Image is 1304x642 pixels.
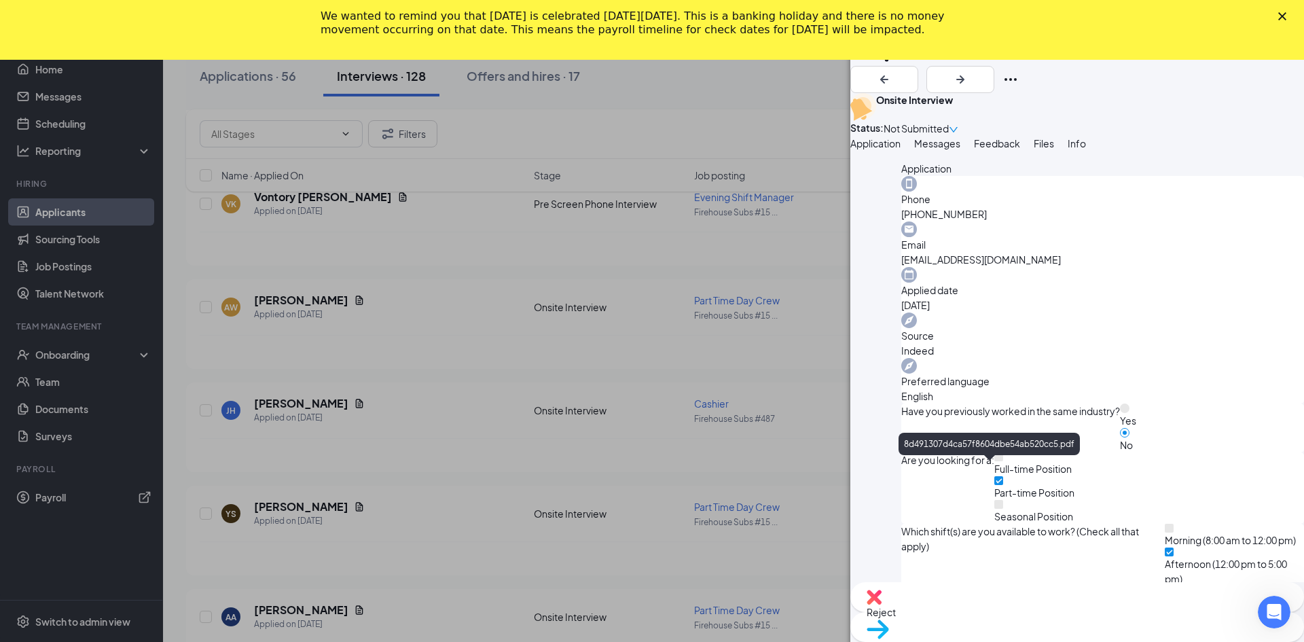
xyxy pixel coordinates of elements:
span: Reject [867,606,896,618]
div: Application [901,161,1304,176]
span: Seasonal Position [994,510,1073,522]
div: Status : [850,121,884,136]
span: Which shift(s) are you available to work? (Check all that apply) [901,524,1165,610]
div: Close [1278,12,1292,20]
span: Yes [1120,414,1136,427]
iframe: Intercom live chat [1258,596,1290,628]
span: Application [850,137,901,149]
span: Feedback [974,137,1020,149]
span: Info [1068,137,1086,149]
span: down [949,125,958,135]
button: ArrowLeftNew [850,66,918,93]
span: Source [901,328,1304,343]
svg: ArrowLeftNew [876,71,892,88]
span: English [901,389,1304,404]
span: Files [1034,137,1054,149]
span: Applied date [901,283,1304,298]
span: Indeed [901,343,1304,358]
b: Onsite Interview [876,94,953,106]
span: Part-time Position [994,486,1074,499]
span: Full-time Position [994,463,1072,475]
span: Preferred language [901,374,1304,389]
svg: Ellipses [1002,71,1019,88]
span: Messages [914,137,960,149]
div: We wanted to remind you that [DATE] is celebrated [DATE][DATE]. This is a banking holiday and the... [321,10,962,37]
span: Afternoon (12:00 pm to 5:00 pm) [1165,558,1287,585]
div: 8d491307d4ca57f8604dbe54ab520cc5.pdf [899,433,1080,455]
span: Email [901,237,1304,252]
span: [PHONE_NUMBER] [901,207,1304,221]
span: [EMAIL_ADDRESS][DOMAIN_NAME] [901,252,1304,267]
span: Have you previously worked in the same industry? [901,404,1120,452]
span: Phone [901,192,1304,207]
span: Not Submitted [884,121,949,136]
span: Morning (8:00 am to 12:00 pm) [1165,534,1296,546]
button: ArrowRight [926,66,994,93]
span: [DATE] [901,298,1304,313]
span: Are you looking for a: [901,452,994,524]
svg: ArrowRight [952,71,968,88]
span: No [1120,439,1133,451]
